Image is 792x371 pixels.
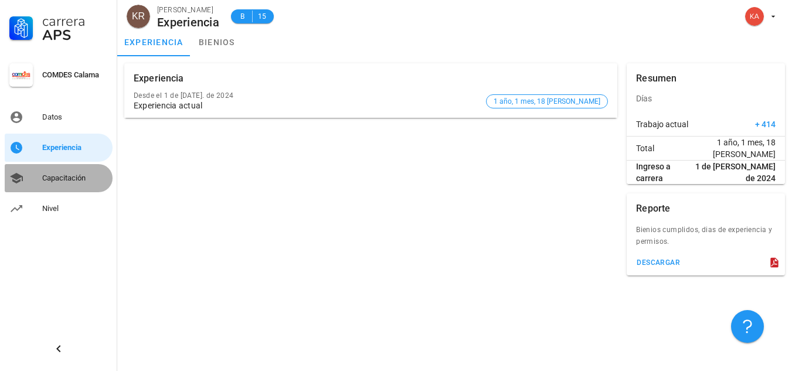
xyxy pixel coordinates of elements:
[654,137,776,160] span: 1 año, 1 mes, 18 [PERSON_NAME]
[5,134,113,162] a: Experiencia
[636,63,677,94] div: Resumen
[42,70,108,80] div: COMDES Calama
[5,195,113,223] a: Nivel
[157,16,219,29] div: Experiencia
[5,164,113,192] a: Capacitación
[686,161,776,184] span: 1 de [PERSON_NAME] de 2024
[636,161,686,184] span: Ingreso a carrera
[627,224,785,254] div: Bienios cumplidos, dias de experiencia y permisos.
[5,103,113,131] a: Datos
[42,113,108,122] div: Datos
[134,63,184,94] div: Experiencia
[42,204,108,213] div: Nivel
[238,11,247,22] span: B
[42,143,108,152] div: Experiencia
[257,11,267,22] span: 15
[636,142,654,154] span: Total
[627,84,785,113] div: Días
[631,254,685,271] button: descargar
[636,258,680,267] div: descargar
[42,14,108,28] div: Carrera
[636,193,670,224] div: Reporte
[127,5,150,28] div: avatar
[134,101,481,111] div: Experiencia actual
[636,118,688,130] span: Trabajo actual
[157,4,219,16] div: [PERSON_NAME]
[755,118,776,130] span: + 414
[42,173,108,183] div: Capacitación
[745,7,764,26] div: avatar
[42,28,108,42] div: APS
[117,28,191,56] a: experiencia
[134,91,481,100] div: Desde el 1 de [DATE]. de 2024
[132,5,145,28] span: KR
[191,28,243,56] a: bienios
[494,95,600,108] span: 1 año, 1 mes, 18 [PERSON_NAME]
